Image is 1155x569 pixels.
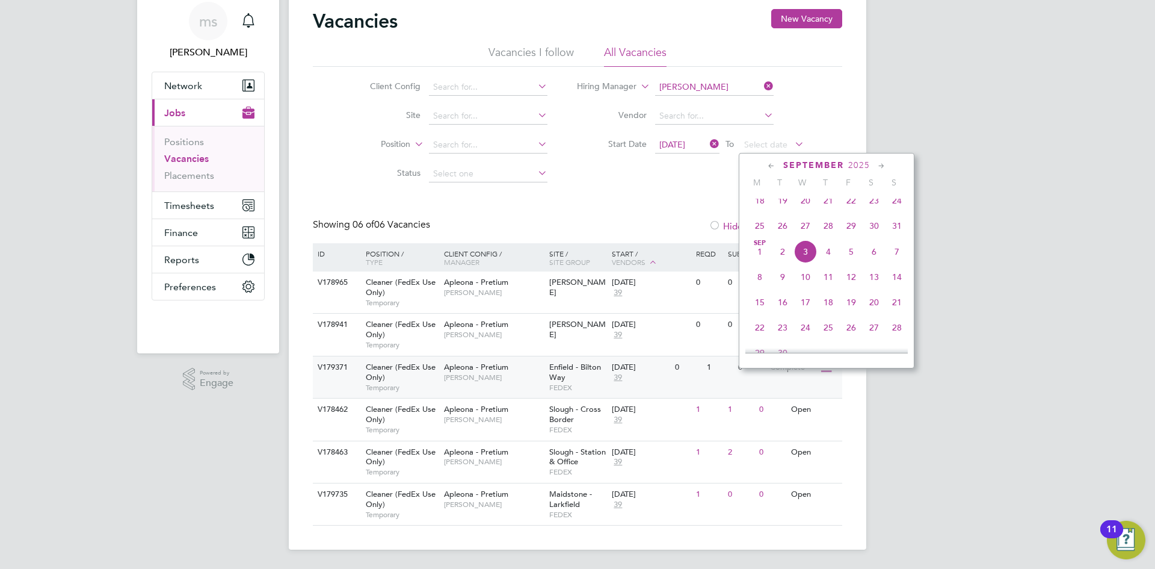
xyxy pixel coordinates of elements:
[885,266,908,288] span: 14
[549,362,601,382] span: Enfield - Bilton Way
[315,483,357,506] div: V179735
[366,467,438,477] span: Temporary
[152,246,264,273] button: Reports
[612,405,690,415] div: [DATE]
[748,341,771,364] span: 29
[794,240,817,263] span: 3
[794,266,817,288] span: 10
[748,214,771,237] span: 25
[444,257,479,267] span: Manager
[604,45,667,67] li: All Vacancies
[863,316,885,339] span: 27
[693,441,724,464] div: 1
[366,447,436,467] span: Cleaner (FedEx Use Only)
[817,291,840,314] span: 18
[744,139,787,150] span: Select date
[444,277,508,287] span: Apleona - Pretium
[756,483,787,506] div: 0
[488,45,574,67] li: Vacancies I follow
[725,314,756,336] div: 0
[164,254,199,266] span: Reports
[549,319,606,340] span: [PERSON_NAME]
[612,320,690,330] div: [DATE]
[885,214,908,237] span: 31
[164,281,216,293] span: Preferences
[693,272,724,294] div: 0
[313,219,433,231] div: Showing
[315,243,357,264] div: ID
[152,192,264,219] button: Timesheets
[709,220,816,232] label: Hide Closed Vacancies
[817,189,840,212] span: 21
[725,399,756,421] div: 1
[444,362,508,372] span: Apleona - Pretium
[837,177,860,188] span: F
[444,489,508,499] span: Apleona - Pretium
[366,404,436,424] span: Cleaner (FedEx Use Only)
[788,399,840,421] div: Open
[366,510,438,520] span: Temporary
[722,136,738,152] span: To
[771,316,794,339] span: 23
[748,189,771,212] span: 18
[429,166,547,182] input: Select one
[315,441,357,464] div: V178463
[748,240,771,263] span: 1
[725,243,756,264] div: Sub
[817,316,840,339] span: 25
[429,108,547,125] input: Search for...
[612,288,624,298] span: 39
[357,243,441,272] div: Position /
[152,2,265,60] a: ms[PERSON_NAME]
[655,79,774,96] input: Search for...
[577,138,647,149] label: Start Date
[672,356,703,379] div: 0
[366,340,438,350] span: Temporary
[840,189,863,212] span: 22
[549,277,606,297] span: [PERSON_NAME]
[341,138,410,151] label: Position
[444,319,508,329] span: Apleona - Pretium
[549,447,606,467] span: Slough - Station & Office
[549,257,590,267] span: Site Group
[152,99,264,126] button: Jobs
[693,483,724,506] div: 1
[549,489,592,509] span: Maidstone - Larkfield
[817,266,840,288] span: 11
[351,81,420,92] label: Client Config
[152,45,265,60] span: michelle suchley
[444,288,543,297] span: [PERSON_NAME]
[444,457,543,467] span: [PERSON_NAME]
[366,277,436,297] span: Cleaner (FedEx Use Only)
[788,483,840,506] div: Open
[725,483,756,506] div: 0
[612,500,624,510] span: 39
[549,383,606,393] span: FEDEX
[885,291,908,314] span: 21
[612,415,624,425] span: 39
[794,316,817,339] span: 24
[444,330,543,340] span: [PERSON_NAME]
[612,447,690,458] div: [DATE]
[173,312,243,332] img: berryrecruitment-logo-retina.png
[840,316,863,339] span: 26
[366,425,438,435] span: Temporary
[848,160,870,170] span: 2025
[814,177,837,188] span: T
[863,291,885,314] span: 20
[725,441,756,464] div: 2
[863,189,885,212] span: 23
[444,404,508,414] span: Apleona - Pretium
[164,80,202,92] span: Network
[788,441,840,464] div: Open
[549,467,606,477] span: FEDEX
[444,415,543,424] span: [PERSON_NAME]
[366,319,436,340] span: Cleaner (FedEx Use Only)
[152,126,264,191] div: Jobs
[366,362,436,382] span: Cleaner (FedEx Use Only)
[152,312,265,332] a: Go to home page
[429,137,547,154] input: Search for...
[771,214,794,237] span: 26
[612,362,669,373] div: [DATE]
[612,457,624,467] span: 39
